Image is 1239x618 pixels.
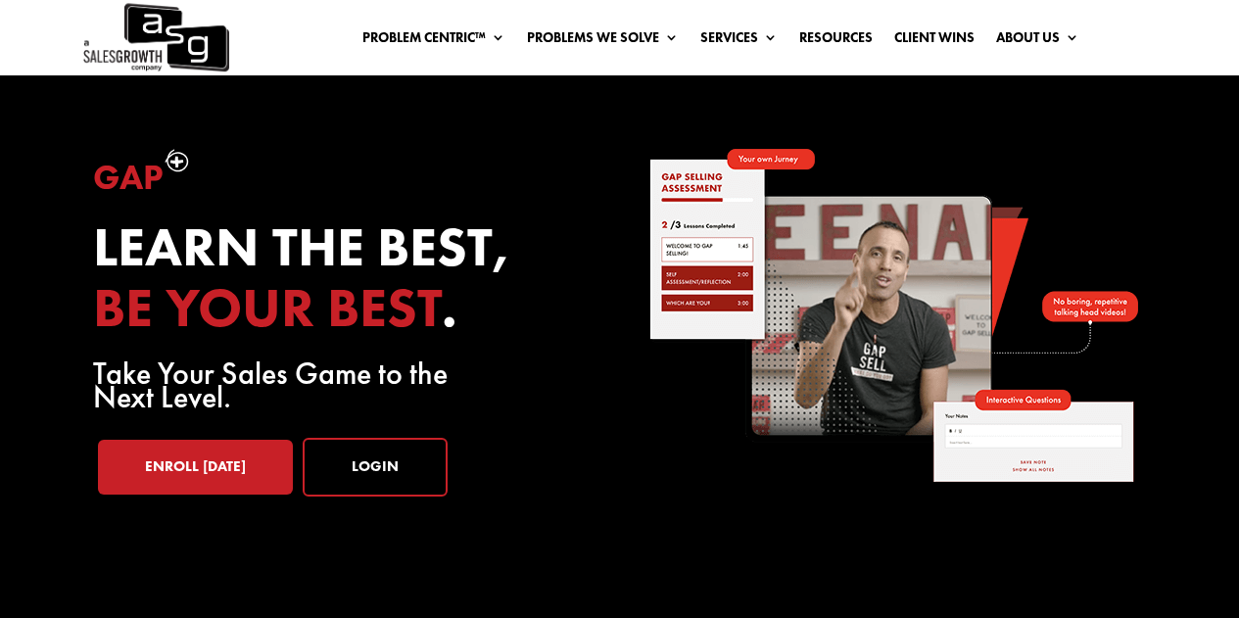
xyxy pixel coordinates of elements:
[98,440,293,495] a: Enroll [DATE]
[527,30,679,52] a: Problems We Solve
[93,362,591,409] p: Take Your Sales Game to the Next Level.
[799,30,873,52] a: Resources
[700,30,778,52] a: Services
[303,438,448,497] a: Login
[996,30,1079,52] a: About Us
[894,30,975,52] a: Client Wins
[165,149,189,171] img: plus-symbol-white
[93,155,164,200] span: Gap
[93,217,591,348] h2: Learn the best, .
[93,272,442,343] span: be your best
[362,30,505,52] a: Problem Centric™
[648,149,1138,482] img: self-paced-sales-course-online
